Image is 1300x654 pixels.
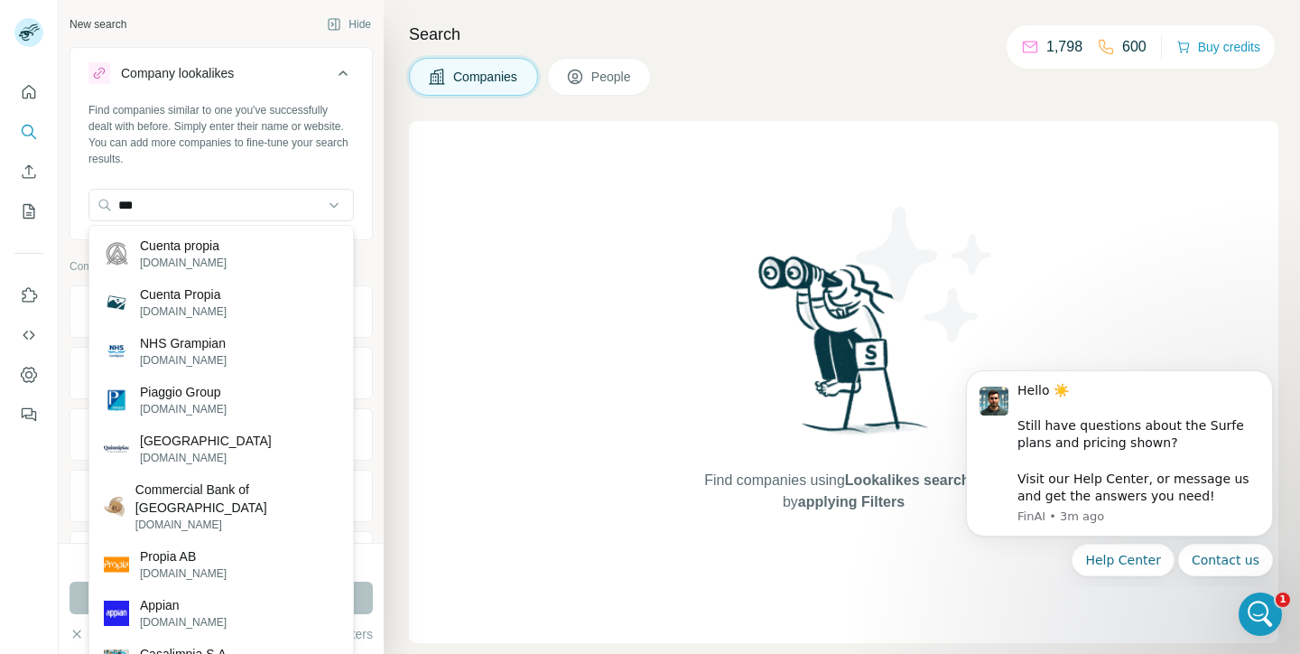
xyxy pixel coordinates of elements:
p: Piaggio Group [140,383,227,401]
button: Employees (size) [70,536,372,579]
div: julian@theblinq.de says… [14,135,347,189]
button: HQ location [70,413,372,456]
button: Buy credits [1176,34,1260,60]
p: [DOMAIN_NAME] [140,401,227,417]
h4: Search [409,22,1278,47]
button: Company [70,290,372,333]
p: Commercial Bank of [GEOGRAPHIC_DATA] [135,481,339,517]
button: Upload attachment [86,501,100,516]
img: Cuenta Propia [104,290,129,315]
img: Propia AB [104,552,129,577]
p: [DOMAIN_NAME] [140,304,227,320]
a: ettings [35,396,79,410]
button: Send a message… [310,494,339,523]
img: Quinnipiac University [104,445,129,452]
button: Use Surfe API [14,319,43,351]
p: Appian [140,596,227,614]
div: thanks [275,135,347,174]
iframe: Intercom notifications message [939,354,1300,587]
p: [GEOGRAPHIC_DATA] [140,432,272,450]
div: New search [70,16,126,33]
p: [DOMAIN_NAME] [140,450,272,466]
p: [DOMAIN_NAME] [140,565,227,582]
h1: [PERSON_NAME] [88,9,205,23]
span: Companies [453,68,519,86]
p: [DOMAIN_NAME] [140,614,227,631]
img: NHS Grampian [104,339,129,364]
p: Propia AB [140,547,227,565]
button: go back [12,7,46,42]
button: Hide [314,11,384,38]
div: Aurélie says… [14,189,347,491]
span: 1 [1276,593,1290,607]
button: Start recording [115,501,129,516]
div: whoopsie [258,94,347,134]
span: applying Filters [798,494,905,509]
p: Company information [70,258,373,275]
img: Surfe Illustration - Stars [844,193,1007,356]
button: Industry [70,351,372,395]
button: Dashboard [14,359,43,391]
p: Cuenta Propia [140,285,227,304]
img: Profile image for Aurélie [51,10,80,39]
p: Cuenta propia [140,237,227,255]
img: Piaggio Group [104,388,129,413]
button: Emoji picker [28,501,42,516]
img: Appian [104,601,129,626]
img: Avatar [14,18,43,47]
span: Find companies using or by [699,470,988,513]
div: As requested, I have switched CRMs and transferred your current subscription to your Hubspot acco... [14,189,296,459]
img: Cuenta propia [104,241,129,266]
iframe: Intercom live chat [1239,593,1282,636]
button: Home [283,7,317,42]
textarea: Message… [15,463,346,494]
button: Use Surfe on LinkedIn [14,279,43,312]
button: Quick start [14,76,43,108]
p: NHS Grampian [140,334,227,352]
div: thanks [290,145,332,163]
p: [DOMAIN_NAME] [140,352,227,369]
p: [DOMAIN_NAME] [140,255,227,271]
button: Search [14,116,43,148]
div: Close [317,7,349,40]
button: Gif picker [57,501,71,516]
img: Commercial Bank of Ethiopia [104,497,125,518]
div: whoopsie [273,105,332,123]
p: [DOMAIN_NAME] [135,517,339,533]
div: Company lookalikes [121,64,234,82]
button: My lists [14,195,43,228]
span: Lookalikes search [845,472,970,488]
button: Company lookalikes [70,51,372,102]
p: 1,798 [1046,36,1082,58]
div: As requested, I have switched CRMs and transferred your current subscription to your Hubspot acco... [29,200,282,288]
button: Clear [70,625,121,643]
div: Please reconnect and all should be working normally. Let me know if you experience any issues and... [29,297,282,368]
div: Please also double-check your s and field mapping in your Surfe dashboard to ensure that all is u... [29,377,282,447]
button: Feedback [14,398,43,431]
p: 600 [1122,36,1147,58]
div: Find companies similar to one you've successfully dealt with before. Simply enter their name or w... [88,102,354,167]
button: Enrich CSV [14,155,43,188]
div: julian@theblinq.de says… [14,94,347,135]
img: Surfe Illustration - Woman searching with binoculars [750,251,938,453]
button: Annual revenue ($) [70,474,372,518]
span: People [591,68,633,86]
p: Active in the last 15m [88,23,217,41]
